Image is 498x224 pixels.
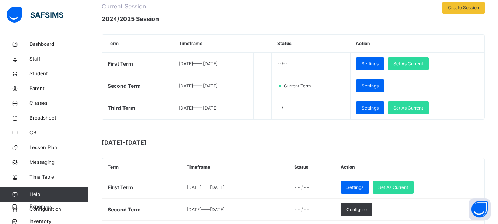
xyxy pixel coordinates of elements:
span: Student [29,70,88,77]
span: [DATE] —— [DATE] [187,207,224,212]
th: Status [272,35,351,53]
span: Settings [362,83,379,89]
th: Timeframe [173,35,253,53]
span: Lesson Plan [29,144,88,151]
span: [DATE] —— [DATE] [179,61,217,66]
button: Open asap [469,198,491,220]
th: Action [335,158,484,176]
span: 2024/2025 Session [102,14,159,23]
span: Messaging [29,159,88,166]
span: Staff [29,55,88,63]
th: Timeframe [181,158,268,176]
span: First Term [108,61,133,67]
span: Settings [362,61,379,67]
span: [DATE]-[DATE] [102,138,249,147]
span: Second Term [108,83,141,89]
span: Current Term [283,83,315,89]
span: [DATE] —— [DATE] [187,185,224,190]
span: Configure [346,206,367,213]
span: Second Term [108,206,141,213]
th: Term [102,35,173,53]
span: [DATE] —— [DATE] [179,83,217,89]
span: Settings [346,184,363,191]
th: Term [102,158,181,176]
th: Status [289,158,335,176]
span: Dashboard [29,41,88,48]
span: Classes [29,100,88,107]
span: Set As Current [393,61,423,67]
span: Third Term [108,105,135,111]
span: CBT [29,129,88,137]
span: [DATE] —— [DATE] [179,105,217,111]
th: Action [350,35,484,53]
span: Parent [29,85,88,92]
img: safsims [7,7,63,23]
span: Help [29,191,88,198]
td: --/-- [272,53,351,75]
span: Configuration [29,206,88,213]
span: Set As Current [378,184,408,191]
span: Time Table [29,173,88,181]
span: Broadsheet [29,114,88,122]
td: --/-- [272,97,351,119]
span: - - / - - [295,185,309,190]
span: First Term [108,184,133,190]
span: Settings [362,105,379,111]
span: - - / - - [295,207,309,212]
span: Set As Current [393,105,423,111]
span: Create Session [448,4,479,11]
span: Current Session [102,2,159,11]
